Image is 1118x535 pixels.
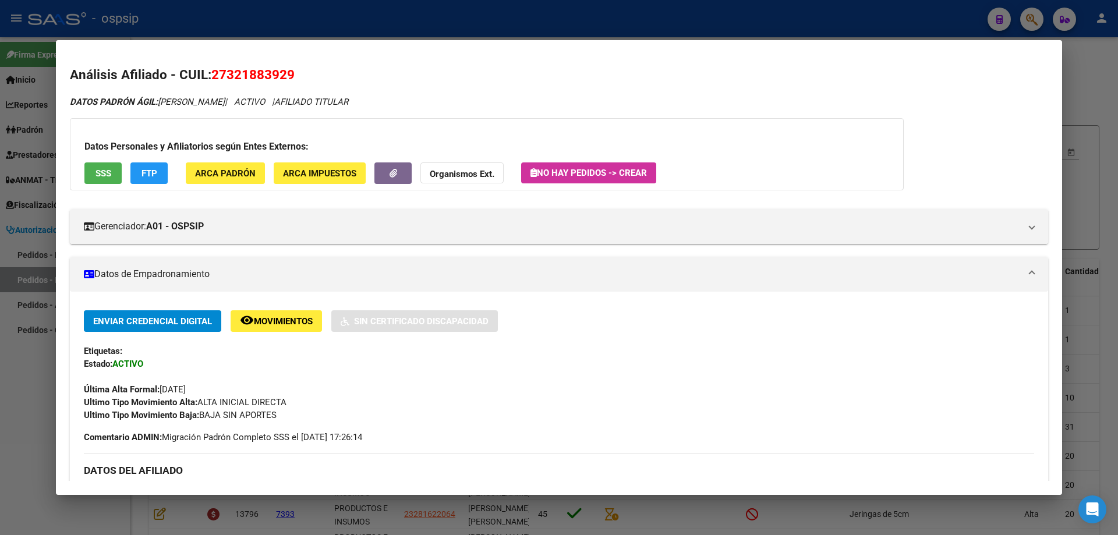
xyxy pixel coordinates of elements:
[283,168,356,179] span: ARCA Impuestos
[420,162,504,184] button: Organismos Ext.
[521,162,656,183] button: No hay Pedidos -> Crear
[354,316,489,327] span: Sin Certificado Discapacidad
[211,67,295,82] span: 27321883929
[84,219,1020,233] mat-panel-title: Gerenciador:
[274,162,366,184] button: ARCA Impuestos
[84,267,1020,281] mat-panel-title: Datos de Empadronamiento
[130,162,168,184] button: FTP
[84,384,160,395] strong: Última Alta Formal:
[93,316,212,327] span: Enviar Credencial Digital
[254,316,313,327] span: Movimientos
[530,168,647,178] span: No hay Pedidos -> Crear
[186,162,265,184] button: ARCA Padrón
[70,97,225,107] span: [PERSON_NAME]
[231,310,322,332] button: Movimientos
[112,359,143,369] strong: ACTIVO
[70,65,1048,85] h2: Análisis Afiliado - CUIL:
[84,464,1034,477] h3: DATOS DEL AFILIADO
[84,410,277,420] span: BAJA SIN APORTES
[84,397,197,408] strong: Ultimo Tipo Movimiento Alta:
[84,432,162,442] strong: Comentario ADMIN:
[70,209,1048,244] mat-expansion-panel-header: Gerenciador:A01 - OSPSIP
[1078,495,1106,523] div: Open Intercom Messenger
[84,431,362,444] span: Migración Padrón Completo SSS el [DATE] 17:26:14
[195,168,256,179] span: ARCA Padrón
[141,168,157,179] span: FTP
[84,140,889,154] h3: Datos Personales y Afiliatorios según Entes Externos:
[331,310,498,332] button: Sin Certificado Discapacidad
[240,313,254,327] mat-icon: remove_red_eye
[274,97,348,107] span: AFILIADO TITULAR
[70,97,348,107] i: | ACTIVO |
[430,169,494,179] strong: Organismos Ext.
[84,410,199,420] strong: Ultimo Tipo Movimiento Baja:
[84,346,122,356] strong: Etiquetas:
[84,162,122,184] button: SSS
[70,257,1048,292] mat-expansion-panel-header: Datos de Empadronamiento
[84,384,186,395] span: [DATE]
[84,310,221,332] button: Enviar Credencial Digital
[95,168,111,179] span: SSS
[70,97,158,107] strong: DATOS PADRÓN ÁGIL:
[84,397,286,408] span: ALTA INICIAL DIRECTA
[84,359,112,369] strong: Estado:
[146,219,204,233] strong: A01 - OSPSIP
